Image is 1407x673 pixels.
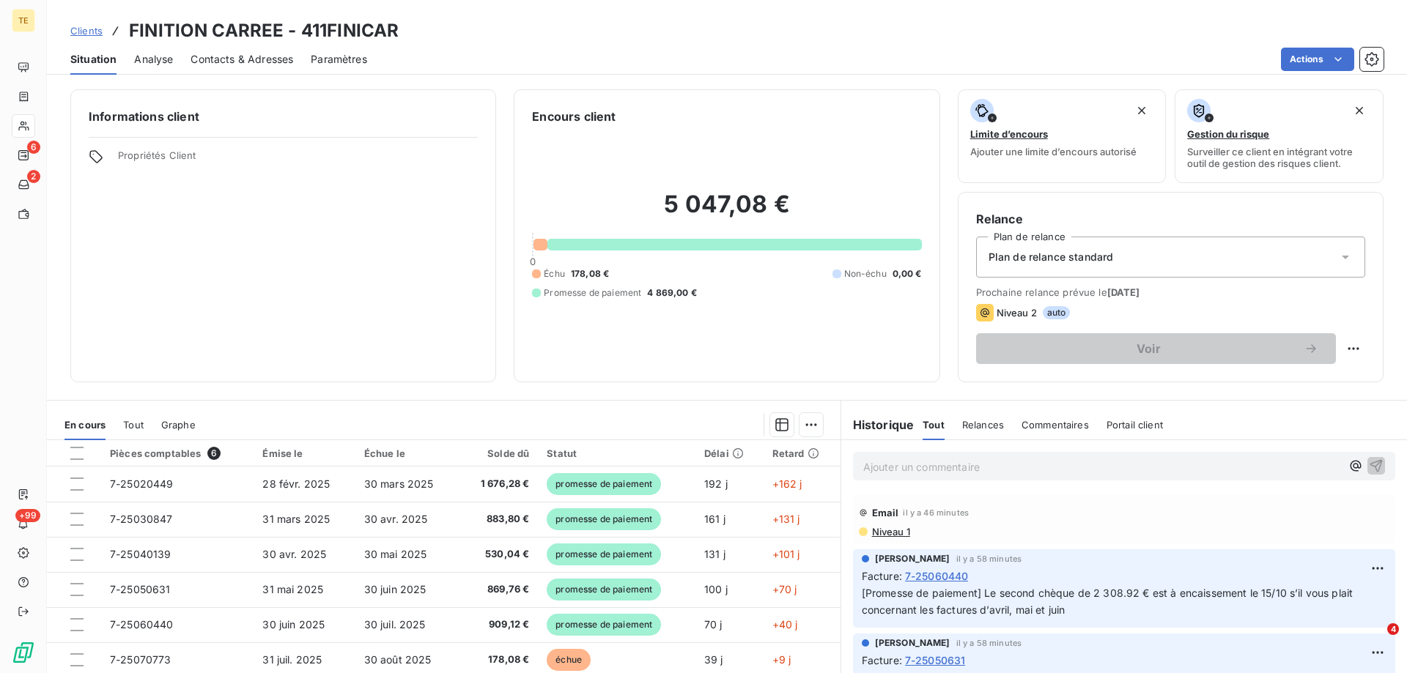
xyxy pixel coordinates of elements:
[110,653,171,666] span: 7-25070773
[161,419,196,431] span: Graphe
[841,416,915,434] h6: Historique
[704,477,728,490] span: 192 j
[704,548,725,560] span: 131 j
[544,267,565,280] span: Échu
[1187,146,1371,169] span: Surveiller ce client en intégrant votre outil de gestion des risques client.
[364,653,432,666] span: 30 août 2025
[962,419,1004,431] span: Relances
[970,146,1137,157] span: Ajouter une limite d’encours autorisé
[547,543,661,565] span: promesse de paiement
[70,23,103,38] a: Clients
[772,513,800,525] span: +131 j
[1043,306,1071,319] span: auto
[976,333,1336,364] button: Voir
[468,447,529,459] div: Solde dû
[468,477,529,491] span: 1 676,28 €
[903,508,969,517] span: il y a 46 minutes
[468,652,529,667] span: 178,08 €
[1022,419,1089,431] span: Commentaires
[772,477,802,490] span: +162 j
[1107,419,1163,431] span: Portail client
[997,307,1037,319] span: Niveau 2
[544,286,641,300] span: Promesse de paiement
[468,582,529,597] span: 869,76 €
[70,25,103,37] span: Clients
[704,447,755,459] div: Délai
[871,526,910,538] span: Niveau 1
[1175,89,1384,183] button: Gestion du risqueSurveiller ce client en intégrant votre outil de gestion des risques client.
[110,513,173,525] span: 7-25030847
[893,267,922,280] span: 0,00 €
[27,170,40,183] span: 2
[468,512,529,527] span: 883,80 €
[134,52,173,67] span: Analyse
[547,649,591,671] span: échue
[772,618,798,631] span: +40 j
[956,639,1022,647] span: il y a 58 minutes
[262,618,325,631] span: 30 juin 2025
[532,190,921,234] h2: 5 047,08 €
[1281,48,1354,71] button: Actions
[262,653,322,666] span: 31 juil. 2025
[207,447,221,460] span: 6
[89,108,478,125] h6: Informations client
[872,507,899,518] span: Email
[110,447,245,460] div: Pièces comptables
[547,614,661,636] span: promesse de paiement
[772,447,832,459] div: Retard
[547,508,661,530] span: promesse de paiement
[704,513,725,525] span: 161 j
[958,89,1167,183] button: Limite d’encoursAjouter une limite d’encours autorisé
[956,554,1022,563] span: il y a 58 minutes
[547,447,687,459] div: Statut
[110,583,171,595] span: 7-25050631
[1357,623,1392,658] iframe: Intercom live chat
[704,583,728,595] span: 100 j
[976,210,1365,228] h6: Relance
[905,568,969,584] span: 7-25060440
[862,652,902,668] span: Facture :
[364,447,451,459] div: Échue le
[110,618,174,631] span: 7-25060440
[547,579,661,601] span: promesse de paiement
[64,419,106,431] span: En cours
[923,419,945,431] span: Tout
[262,513,330,525] span: 31 mars 2025
[468,617,529,632] span: 909,12 €
[129,18,399,44] h3: FINITION CARREE - 411FINICAR
[364,548,427,560] span: 30 mai 2025
[12,9,35,32] div: TE
[118,149,478,170] span: Propriétés Client
[12,641,35,664] img: Logo LeanPay
[364,618,426,631] span: 30 juil. 2025
[262,548,326,560] span: 30 avr. 2025
[468,547,529,562] span: 530,04 €
[364,477,434,490] span: 30 mars 2025
[704,653,723,666] span: 39 j
[772,583,797,595] span: +70 j
[976,286,1365,298] span: Prochaine relance prévue le
[123,419,144,431] span: Tout
[27,141,40,154] span: 6
[262,583,323,595] span: 31 mai 2025
[989,250,1114,264] span: Plan de relance standard
[110,548,171,560] span: 7-25040139
[547,473,661,495] span: promesse de paiement
[704,618,723,631] span: 70 j
[844,267,887,280] span: Non-échu
[191,52,293,67] span: Contacts & Adresses
[862,568,902,584] span: Facture :
[70,52,117,67] span: Situation
[1107,286,1140,298] span: [DATE]
[311,52,367,67] span: Paramètres
[875,552,950,565] span: [PERSON_NAME]
[262,477,330,490] span: 28 févr. 2025
[532,108,616,125] h6: Encours client
[1387,623,1399,635] span: 4
[110,477,174,490] span: 7-25020449
[647,286,697,300] span: 4 869,00 €
[15,509,40,522] span: +99
[905,652,966,668] span: 7-25050631
[530,256,536,267] span: 0
[364,513,428,525] span: 30 avr. 2025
